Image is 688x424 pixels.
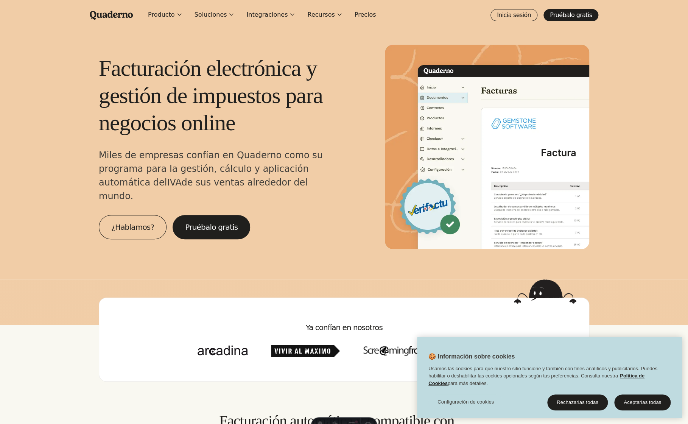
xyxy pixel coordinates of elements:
h2: 🍪 Información sobre cookies [417,352,515,365]
button: Rechazarlas todas [547,394,608,410]
abbr: Impuesto sobre el Valor Añadido [167,177,181,188]
a: Pruébalo gratis [173,215,250,239]
img: Arcadina.com [198,345,248,357]
p: Miles de empresas confían en Quaderno como su programa para la gestión, cálculo y aplicación auto... [99,148,344,203]
img: Screaming Frog [363,345,424,357]
div: Usamos las cookies para que nuestro sitio funcione y también con fines analíticos y publicitarios... [417,365,682,391]
img: Interfaz de Quaderno mostrando la página Factura con el distintivo Verifactu [385,45,589,249]
a: Inicia sesión [490,9,537,21]
a: Política de Cookies [428,373,644,386]
button: Configuración de cookies [428,394,503,410]
button: Aceptarlas todas [614,394,671,410]
h1: Facturación electrónica y gestión de impuestos para negocios online [99,55,344,136]
a: Pruébalo gratis [543,9,598,21]
div: 🍪 Información sobre cookies [417,337,682,418]
h2: Ya confían en nosotros [111,322,577,333]
a: ¿Hablamos? [99,215,167,239]
div: Cookie banner [417,337,682,418]
img: Vivir al Máximo [271,345,340,357]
